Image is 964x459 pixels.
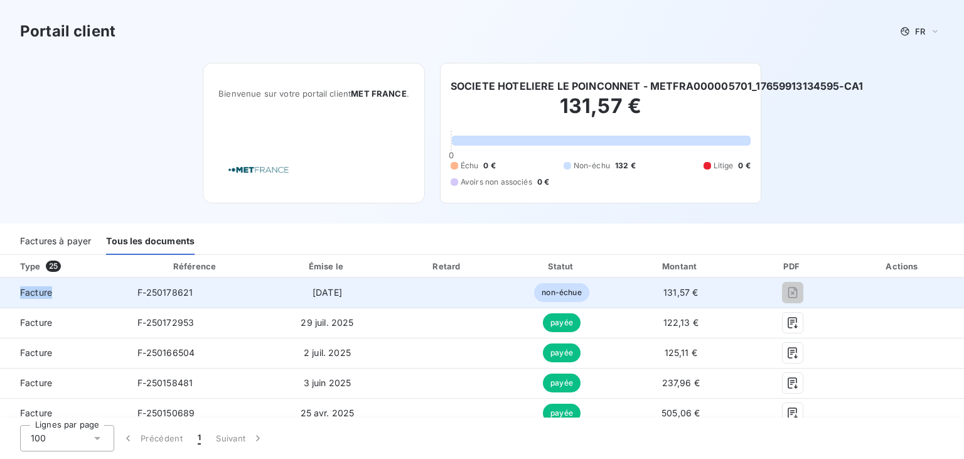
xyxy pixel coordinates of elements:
span: 100 [31,432,46,445]
button: Suivant [208,425,272,451]
div: Référence [173,261,216,271]
div: Émise le [267,260,387,273]
div: Actions [845,260,961,273]
span: 505,06 € [661,408,700,418]
div: Montant [621,260,741,273]
div: Tous les documents [106,229,195,255]
span: Facture [10,377,117,389]
span: payée [543,404,581,423]
span: Avoirs non associés [461,176,532,188]
span: 132 € [615,160,636,171]
button: 1 [190,425,208,451]
span: Échu [461,160,479,171]
button: Précédent [114,425,190,451]
div: Factures à payer [20,229,91,255]
span: Bienvenue sur votre portail client . [218,89,409,99]
span: payée [543,313,581,332]
span: [DATE] [313,287,342,298]
span: 122,13 € [663,317,699,328]
span: 0 € [537,176,549,188]
span: F-250178621 [137,287,193,298]
span: 125,11 € [665,347,697,358]
span: F-250166504 [137,347,195,358]
span: payée [543,374,581,392]
h3: Portail client [20,20,115,43]
img: Company logo [218,152,299,188]
span: 0 [449,150,454,160]
span: Facture [10,347,117,359]
span: Facture [10,407,117,419]
div: Retard [392,260,503,273]
span: 29 juil. 2025 [301,317,353,328]
span: 3 juin 2025 [304,377,351,388]
span: F-250172953 [137,317,195,328]
div: Type [13,260,125,273]
h2: 131,57 € [451,94,751,131]
span: Facture [10,316,117,329]
span: 25 [46,261,61,272]
span: 1 [198,432,201,445]
span: payée [543,343,581,362]
span: F-250158481 [137,377,193,388]
span: MET FRANCE [351,89,407,99]
span: F-250150689 [137,408,195,418]
span: FR [915,26,925,36]
div: Statut [508,260,615,273]
span: 2 juil. 2025 [304,347,351,358]
span: 25 avr. 2025 [301,408,355,418]
span: 0 € [738,160,750,171]
span: Facture [10,286,117,299]
div: PDF [746,260,840,273]
h6: SOCIETE HOTELIERE LE POINCONNET - METFRA000005701_17659913134595-CA1 [451,78,863,94]
span: Non-échu [574,160,610,171]
span: Litige [714,160,734,171]
span: 237,96 € [662,377,700,388]
span: 131,57 € [663,287,698,298]
span: non-échue [534,283,589,302]
span: 0 € [483,160,495,171]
